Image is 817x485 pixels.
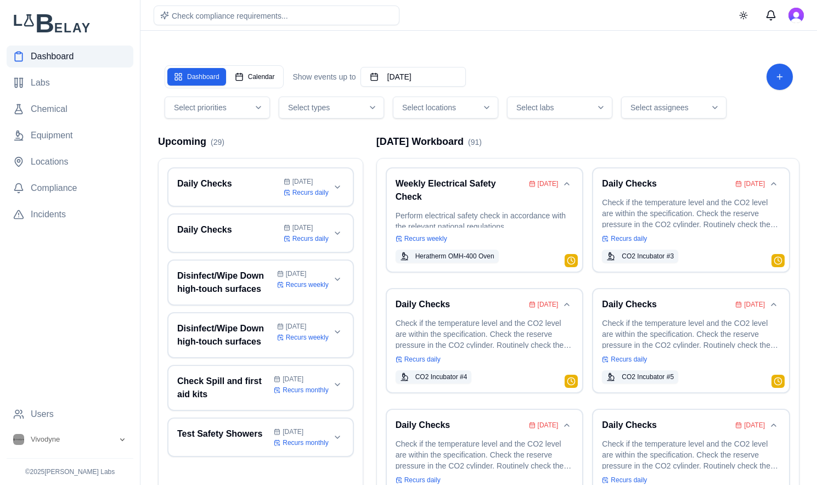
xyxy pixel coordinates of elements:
a: Labs [7,72,133,94]
span: [DATE] [292,223,313,232]
h3: Check Spill and first aid kits [177,375,269,401]
div: Daily Checks[DATE]Collapse cardCheck if the temperature level and the CO2 level are within the sp... [592,167,790,273]
button: Dashboard [167,68,226,86]
a: Compliance [7,177,133,199]
img: Lois Tolvinski [788,8,804,23]
span: [DATE] [286,269,307,278]
span: Recurs monthly [283,438,328,447]
button: CO2 Incubator #3 [602,250,678,263]
p: Perform electrical safety check in accordance with the relevant national regulations. [396,210,574,228]
a: Equipment [7,125,133,146]
button: Collapse card [767,298,780,311]
a: Users [7,403,133,425]
h3: Daily Checks [396,298,525,311]
p: Check if the temperature level and the CO2 level are within the specification. Check the reserve ... [602,318,780,348]
span: Incidents [31,208,66,221]
h3: Disinfect/Wipe Down high-touch surfaces [177,269,273,296]
p: Check if the temperature level and the CO2 level are within the specification. Check the reserve ... [602,438,780,469]
img: Lab Belay Logo [7,13,133,32]
button: Expand card [331,325,344,339]
span: Vivodyne [31,435,60,444]
p: Check if the temperature level and the CO2 level are within the specification. Check the reserve ... [396,318,574,348]
div: Test Safety Showers[DATE]Recurs monthlyExpand card [167,418,354,457]
a: Chemical [7,98,133,120]
button: Collapse card [767,419,780,432]
button: CO2 Incubator #4 [396,370,472,384]
span: [DATE] [292,177,313,186]
span: [DATE] [283,427,303,436]
span: CO2 Incubator #4 [415,373,467,381]
p: Check if the temperature level and the CO2 level are within the specification. Check the reserve ... [602,197,780,228]
span: Labs [31,76,50,89]
span: Recurs daily [611,355,647,364]
button: Heratherm OMH-400 Oven [396,250,499,263]
span: Heratherm OMH-400 Oven [415,252,494,261]
span: [DATE] [538,300,559,309]
button: Collapse card [560,419,573,432]
button: Select types [279,97,384,119]
span: Show events up to [292,71,356,82]
span: [DATE] [744,179,765,188]
span: Recurs weekly [286,333,329,342]
button: Open user button [788,8,804,23]
button: Messages [760,4,782,26]
div: Disinfect/Wipe Down high-touch surfaces[DATE]Recurs weeklyExpand card [167,312,354,358]
span: CO2 Incubator #3 [622,252,674,261]
span: Select priorities [174,102,227,113]
span: ( 29 ) [211,138,224,146]
button: [DATE] [360,67,466,87]
button: Select priorities [165,97,270,119]
span: [DATE] [538,179,559,188]
button: Collapse card [560,298,573,311]
button: Expand card [331,227,344,240]
h3: Daily Checks [177,177,279,190]
span: Recurs daily [611,234,647,243]
button: Select labs [507,97,612,119]
h3: Daily Checks [602,298,731,311]
p: Check if the temperature level and the CO2 level are within the specification. Check the reserve ... [396,438,574,469]
h3: Daily Checks [602,419,731,432]
h3: Daily Checks [177,223,279,236]
span: Select types [288,102,330,113]
a: Locations [7,151,133,173]
a: Incidents [7,204,133,225]
h3: Daily Checks [602,177,731,190]
button: Expand card [331,431,344,444]
span: Select assignees [630,102,689,113]
span: [DATE] [286,322,307,331]
h3: Weekly Electrical Safety Check [396,177,525,204]
span: Check compliance requirements... [172,12,288,20]
span: Chemical [31,103,67,116]
button: Open organization switcher [7,430,133,449]
div: Check Spill and first aid kits[DATE]Recurs monthlyExpand card [167,365,354,411]
span: Equipment [31,129,73,142]
div: Daily Checks[DATE]Recurs dailyExpand card [167,167,354,207]
button: Select assignees [621,97,726,119]
div: Daily Checks[DATE]Collapse cardCheck if the temperature level and the CO2 level are within the sp... [386,288,584,393]
span: Recurs weekly [404,234,447,243]
button: CO2 Incubator #5 [602,370,678,384]
button: Toggle theme [734,5,753,25]
span: Users [31,408,54,421]
span: [DATE] [744,300,765,309]
span: [DATE] [538,421,559,430]
button: Expand card [331,181,344,194]
span: Recurs daily [404,476,441,484]
h3: Test Safety Showers [177,427,269,441]
a: Dashboard [7,46,133,67]
span: Select labs [516,102,554,113]
button: Select locations [393,97,498,119]
span: CO2 Incubator #5 [622,373,674,381]
span: Recurs daily [292,234,329,243]
div: Daily Checks[DATE]Collapse cardCheck if the temperature level and the CO2 level are within the sp... [592,288,790,393]
button: Add Task or Chemical Request [767,64,793,90]
h3: Daily Checks [396,419,525,432]
div: Daily Checks[DATE]Recurs dailyExpand card [167,213,354,253]
button: Collapse card [767,177,780,190]
span: Locations [31,155,69,168]
span: Recurs daily [611,476,647,484]
div: Disinfect/Wipe Down high-touch surfaces[DATE]Recurs weeklyExpand card [167,260,354,306]
div: Weekly Electrical Safety Check[DATE]Collapse cardPerform electrical safety check in accordance wi... [386,167,584,273]
span: Recurs daily [404,355,441,364]
span: Compliance [31,182,77,195]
